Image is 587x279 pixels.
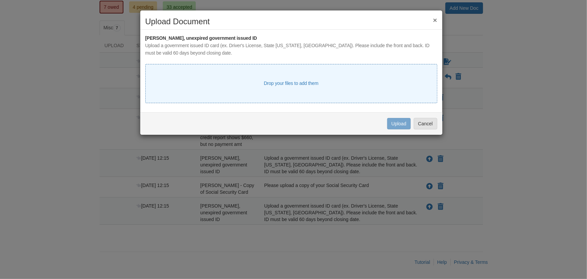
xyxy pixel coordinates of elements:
button: Cancel [414,118,437,129]
button: Upload [387,118,411,129]
div: Upload a government issued ID card (ex. Driver's License, State [US_STATE], [GEOGRAPHIC_DATA]). P... [145,42,437,57]
h2: Upload Document [145,17,437,26]
button: × [433,17,437,24]
div: [PERSON_NAME], unexpired government issued ID [145,35,437,42]
div: Drop your files to add them [264,80,318,87]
